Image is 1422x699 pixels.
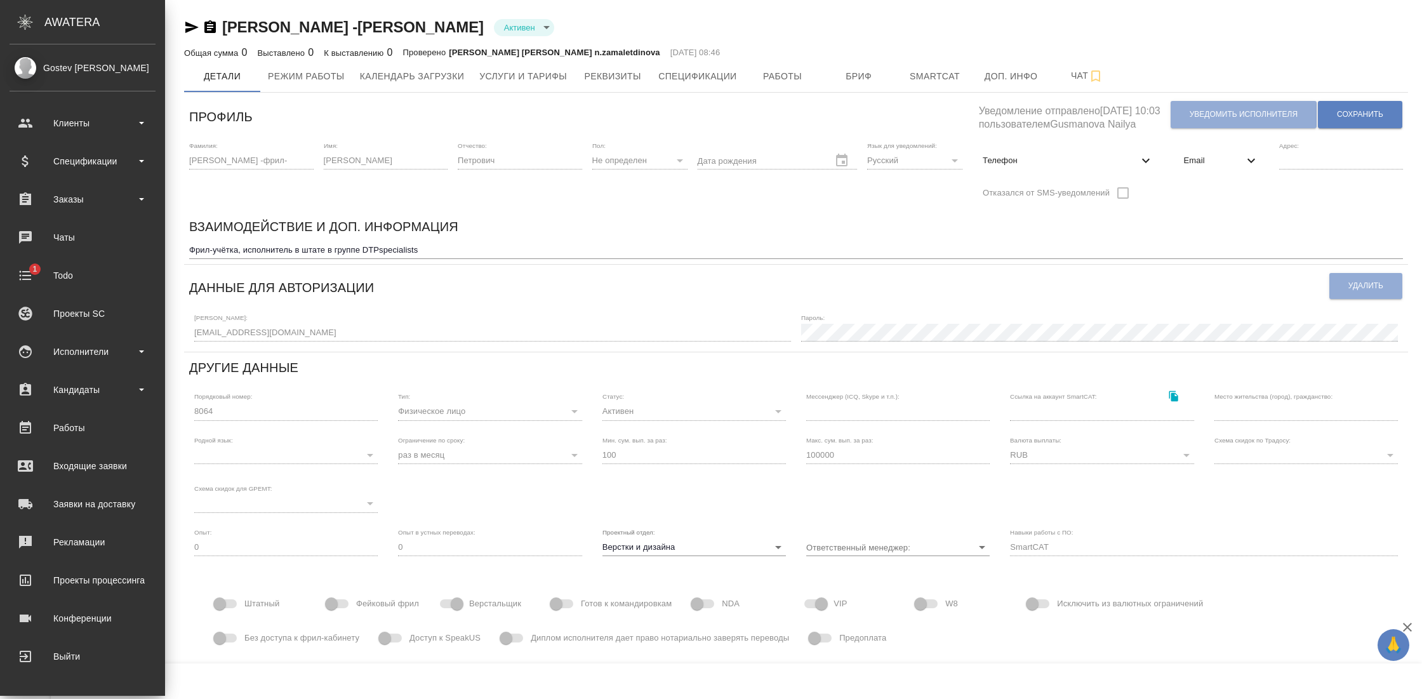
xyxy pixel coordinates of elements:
[983,187,1110,199] span: Отказался от SMS-уведомлений
[1383,632,1404,658] span: 🙏
[189,142,218,149] label: Фамилия:
[25,263,44,276] span: 1
[670,46,721,59] p: [DATE] 08:46
[867,142,937,149] label: Язык для уведомлений:
[1318,101,1402,128] button: Сохранить
[3,641,162,672] a: Выйти
[3,222,162,253] a: Чаты
[1057,597,1203,610] span: Исключить из валютных ограничений
[194,437,233,443] label: Родной язык:
[244,632,359,644] span: Без доступа к фрил-кабинету
[905,69,966,84] span: Smartcat
[356,597,419,610] span: Фейковый фрил
[531,632,789,644] span: Диплом исполнителя дает право нотариально заверять переводы
[203,20,218,35] button: Скопировать ссылку
[834,597,847,610] span: VIP
[592,142,606,149] label: Пол:
[192,69,253,84] span: Детали
[398,403,581,420] div: Физическое лицо
[828,69,889,84] span: Бриф
[324,45,392,60] div: 0
[324,142,338,149] label: Имя:
[189,107,253,127] h6: Профиль
[1214,394,1332,400] label: Место жительства (город), гражданство:
[945,597,958,610] span: W8
[189,216,458,237] h6: Взаимодействие и доп. информация
[981,69,1042,84] span: Доп. инфо
[10,228,156,247] div: Чаты
[752,69,813,84] span: Работы
[10,342,156,361] div: Исполнители
[189,245,1403,255] textarea: Фрил-учётка, исполнитель в штате в группе DTPspecialists
[194,394,252,400] label: Порядковый номер:
[194,486,272,492] label: Схема скидок для GPEMT:
[1214,437,1291,443] label: Схема скидок по Традосу:
[1174,147,1269,175] div: Email
[184,48,241,58] p: Общая сумма
[184,20,199,35] button: Скопировать ссылку для ЯМессенджера
[3,298,162,330] a: Проекты SC
[10,114,156,133] div: Клиенты
[222,18,484,36] a: [PERSON_NAME] -[PERSON_NAME]
[3,260,162,291] a: 1Todo
[3,602,162,634] a: Конференции
[500,22,539,33] button: Активен
[10,456,156,476] div: Входящие заявки
[10,266,156,285] div: Todo
[10,533,156,552] div: Рекламации
[602,394,624,400] label: Статус:
[839,632,886,644] span: Предоплата
[10,380,156,399] div: Кандидаты
[458,142,487,149] label: Отчество:
[1279,142,1299,149] label: Адрес:
[10,495,156,514] div: Заявки на доставку
[3,526,162,558] a: Рекламации
[44,10,165,35] div: AWATERA
[801,314,825,321] label: Пароль:
[769,538,787,556] button: Open
[806,437,874,443] label: Макс. сум. вып. за раз:
[1010,446,1193,464] div: RUB
[979,98,1170,131] h5: Уведомление отправлено [DATE] 10:03 пользователем Gusmanova Nailya
[1184,154,1244,167] span: Email
[324,48,387,58] p: К выставлению
[10,418,156,437] div: Работы
[973,147,1163,175] div: Телефон
[602,403,786,420] div: Активен
[10,647,156,666] div: Выйти
[1010,437,1061,443] label: Валюта выплаты:
[867,152,962,170] div: Русский
[10,304,156,323] div: Проекты SC
[10,609,156,628] div: Конференции
[722,597,740,610] span: NDA
[581,597,672,610] span: Готов к командировкам
[3,564,162,596] a: Проекты процессинга
[449,46,660,59] p: [PERSON_NAME] [PERSON_NAME] n.zamaletdinova
[1057,68,1118,84] span: Чат
[10,152,156,171] div: Спецификации
[402,46,449,59] p: Проверено
[602,437,667,443] label: Мин. сум. вып. за раз:
[10,571,156,590] div: Проекты процессинга
[658,69,736,84] span: Спецификации
[494,19,554,36] div: Активен
[258,48,309,58] p: Выставлено
[1010,394,1097,400] label: Ссылка на аккаунт SmartCAT:
[1378,629,1409,661] button: 🙏
[398,437,465,443] label: Ограничение по сроку:
[268,69,345,84] span: Режим работы
[806,394,900,400] label: Мессенджер (ICQ, Skype и т.п.):
[189,357,298,378] h6: Другие данные
[1088,69,1103,84] svg: Подписаться
[398,529,475,535] label: Опыт в устных переводах:
[360,69,465,84] span: Календарь загрузки
[1010,529,1073,535] label: Навыки работы с ПО:
[409,632,481,644] span: Доступ к SpeakUS
[3,412,162,444] a: Работы
[194,529,212,535] label: Опыт:
[189,277,374,298] h6: Данные для авторизации
[973,538,991,556] button: Open
[398,446,581,464] div: раз в месяц
[479,69,567,84] span: Услуги и тарифы
[10,61,156,75] div: Gostev [PERSON_NAME]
